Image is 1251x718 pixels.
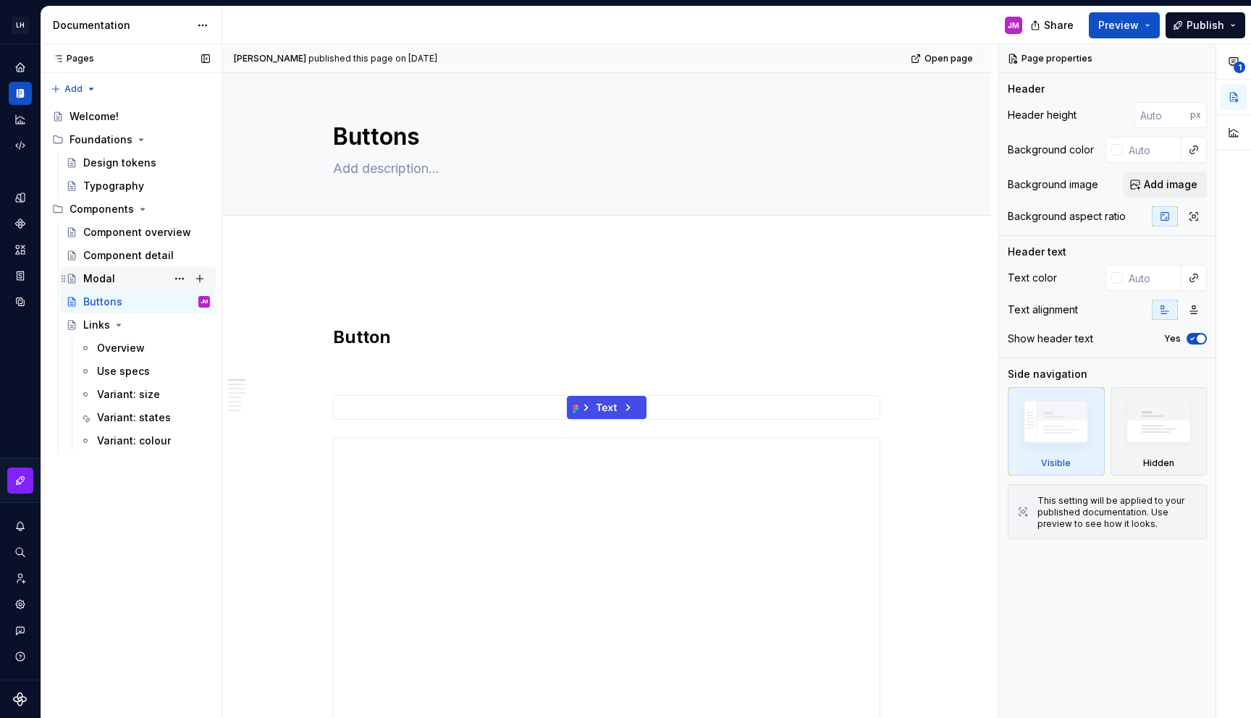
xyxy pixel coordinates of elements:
div: Header [1008,82,1045,96]
a: Components [9,212,32,235]
div: Variant: size [97,387,160,402]
div: Show header text [1008,331,1093,346]
div: Notifications [9,515,32,538]
div: Overview [97,341,145,355]
div: Background image [1008,177,1098,192]
button: Add [46,79,101,99]
div: Buttons [83,295,122,309]
div: Typography [83,179,144,193]
span: [PERSON_NAME] [234,53,306,64]
a: Storybook stories [9,264,32,287]
a: Data sources [9,290,32,313]
a: Component overview [60,221,216,244]
a: Invite team [9,567,32,590]
a: Home [9,56,32,79]
a: Links [60,313,216,337]
span: Add image [1144,177,1197,192]
a: Use specs [74,360,216,383]
div: Welcome! [69,109,119,124]
div: Hidden [1111,387,1208,476]
div: Design tokens [83,156,156,170]
span: Publish [1187,18,1224,33]
div: Text color [1008,271,1057,285]
div: Visible [1008,387,1105,476]
div: Component detail [83,248,174,263]
span: Share [1044,18,1074,33]
div: Variant: states [97,410,171,425]
div: JM [1008,20,1019,31]
a: ButtonsJM [60,290,216,313]
div: Variant: colour [97,434,171,448]
div: Foundations [46,128,216,151]
div: Modal [83,271,115,286]
a: Design tokens [9,186,32,209]
a: Welcome! [46,105,216,128]
a: Open page [906,48,980,69]
div: Background color [1008,143,1094,157]
div: Header text [1008,245,1066,259]
div: Links [83,318,110,332]
div: Components [69,202,134,216]
div: Use specs [97,364,150,379]
div: Side navigation [1008,367,1087,381]
a: Variant: colour [74,429,216,452]
a: Documentation [9,82,32,105]
div: Documentation [53,18,190,33]
div: Component overview [83,225,191,240]
span: Preview [1098,18,1139,33]
div: Components [46,198,216,221]
span: Add [64,83,83,95]
a: Overview [74,337,216,360]
div: published this page on [DATE] [308,53,437,64]
div: Text alignment [1008,303,1078,317]
div: JM [201,295,208,309]
a: Code automation [9,134,32,157]
a: Component detail [60,244,216,267]
input: Auto [1123,265,1181,291]
button: Preview [1089,12,1160,38]
div: LH [12,17,29,34]
span: Open page [924,53,973,64]
input: Auto [1123,137,1181,163]
a: Typography [60,174,216,198]
p: px [1190,109,1201,121]
div: This setting will be applied to your published documentation. Use preview to see how it looks. [1037,495,1197,530]
button: LH [3,9,38,41]
button: Search ⌘K [9,541,32,564]
span: 1 [1234,62,1245,73]
h2: Button [333,326,880,349]
button: Share [1023,12,1083,38]
a: Variant: states [74,406,216,429]
a: Design tokens [60,151,216,174]
div: Hidden [1143,457,1174,469]
a: Assets [9,238,32,261]
a: Modal [60,267,216,290]
button: Publish [1166,12,1245,38]
svg: Supernova Logo [13,692,28,706]
div: Background aspect ratio [1008,209,1126,224]
div: Page tree [46,105,216,452]
div: Pages [46,53,94,64]
a: Settings [9,593,32,616]
a: Variant: size [74,383,216,406]
label: Yes [1164,333,1181,345]
div: Header height [1008,108,1077,122]
a: Analytics [9,108,32,131]
div: Visible [1041,457,1071,469]
button: Contact support [9,619,32,642]
textarea: Buttons [330,119,877,154]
